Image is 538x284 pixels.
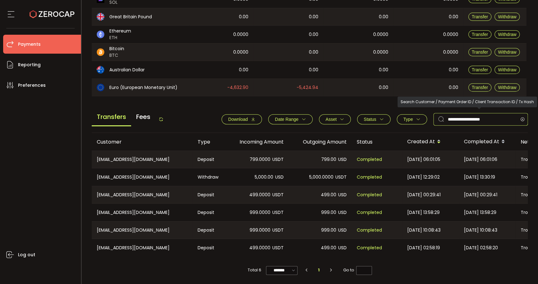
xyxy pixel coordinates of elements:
[343,266,372,275] span: Go to
[321,244,336,251] span: 499.00
[97,13,104,21] img: gbp_portfolio.svg
[321,191,336,198] span: 499.00
[472,50,488,55] span: Transfer
[109,28,131,34] span: Ethereum
[309,174,333,181] span: 5,000.0000
[272,191,284,198] span: USDT
[443,49,458,56] span: 0.0000
[495,48,520,56] button: Withdraw
[97,31,104,38] img: eth_portfolio.svg
[498,14,516,19] span: Withdraw
[109,34,131,41] span: ETH
[255,174,273,181] span: 5,000.00
[397,114,427,124] button: Type
[92,138,193,145] div: Customer
[464,191,497,198] span: [DATE] 00:29:41
[407,244,440,251] span: [DATE] 02:58:19
[357,244,382,251] span: Completed
[498,67,516,72] span: Withdraw
[338,156,347,163] span: USD
[18,60,41,69] span: Reporting
[97,48,104,56] img: btc_portfolio.svg
[364,117,376,122] span: Status
[464,156,497,163] span: [DATE] 06:01:06
[309,31,318,38] span: 0.00
[109,14,152,20] span: Great Britain Pound
[464,227,497,234] span: [DATE] 10:08:43
[289,138,352,145] div: Outgoing Amount
[321,209,336,216] span: 999.00
[468,83,492,92] button: Transfer
[193,138,226,145] div: Type
[357,156,382,163] span: Completed
[498,32,516,37] span: Withdraw
[248,266,261,275] span: Total 6
[402,136,459,147] div: Created At
[472,14,488,19] span: Transfer
[468,66,492,74] button: Transfer
[131,108,155,125] span: Fees
[109,45,124,52] span: Bitcoin
[443,31,458,38] span: 0.0000
[18,81,46,90] span: Preferences
[226,138,289,145] div: Incoming Amount
[193,186,226,203] div: Deposit
[227,84,248,91] span: -4,632.90
[472,32,488,37] span: Transfer
[272,209,284,216] span: USDT
[357,227,382,234] span: Completed
[222,114,262,124] button: Download
[407,227,441,234] span: [DATE] 10:08:43
[18,40,41,49] span: Payments
[464,209,496,216] span: [DATE] 13:58:29
[275,174,284,181] span: USD
[495,83,520,92] button: Withdraw
[472,85,488,90] span: Transfer
[449,13,458,21] span: 0.00
[357,191,382,198] span: Completed
[92,168,193,186] div: [EMAIL_ADDRESS][DOMAIN_NAME]
[326,117,337,122] span: Asset
[109,84,177,91] span: Euro (European Monetary Unit)
[109,52,124,59] span: BTC
[335,174,347,181] span: USDT
[313,266,325,275] li: 1
[18,250,35,259] span: Log out
[239,66,248,74] span: 0.00
[407,174,440,181] span: [DATE] 12:29:02
[464,174,495,181] span: [DATE] 13:30:19
[92,108,131,126] span: Transfers
[338,227,347,234] span: USD
[468,13,492,21] button: Transfer
[193,151,226,168] div: Deposit
[233,31,248,38] span: 0.0000
[92,204,193,221] div: [EMAIL_ADDRESS][DOMAIN_NAME]
[275,117,298,122] span: Date Range
[397,97,537,107] div: Search Customer / Payment Order ID / Client Transaction ID / Tx Hash
[250,227,270,234] span: 999.0000
[309,13,318,21] span: 0.00
[92,239,193,257] div: [EMAIL_ADDRESS][DOMAIN_NAME]
[357,114,390,124] button: Status
[268,114,313,124] button: Date Range
[352,138,402,145] div: Status
[297,84,318,91] span: -5,424.94
[92,151,193,168] div: [EMAIL_ADDRESS][DOMAIN_NAME]
[250,209,270,216] span: 999.0000
[92,186,193,203] div: [EMAIL_ADDRESS][DOMAIN_NAME]
[506,254,538,284] iframe: Chat Widget
[407,209,440,216] span: [DATE] 13:58:29
[379,84,388,91] span: 0.00
[193,222,226,239] div: Deposit
[407,191,441,198] span: [DATE] 00:29:41
[379,13,388,21] span: 0.00
[321,156,336,163] span: 799.00
[498,50,516,55] span: Withdraw
[357,209,382,216] span: Completed
[357,174,382,181] span: Completed
[233,49,248,56] span: 0.0000
[373,31,388,38] span: 0.0000
[272,156,284,163] span: USDT
[464,244,498,251] span: [DATE] 02:58:20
